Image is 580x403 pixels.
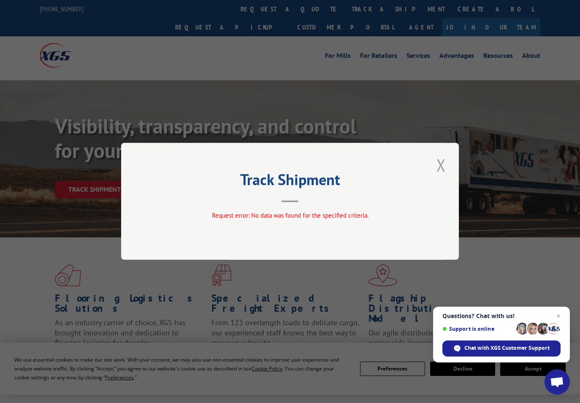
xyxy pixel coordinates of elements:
[442,340,561,357] span: Chat with XGS Customer Support
[464,344,550,352] span: Chat with XGS Customer Support
[545,369,570,395] a: Open chat
[212,212,369,220] span: Request error: No data was found for the specified criteria.
[442,313,561,319] span: Questions? Chat with us!
[163,174,417,190] h2: Track Shipment
[442,326,513,332] span: Support is online
[434,153,448,177] button: Close modal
